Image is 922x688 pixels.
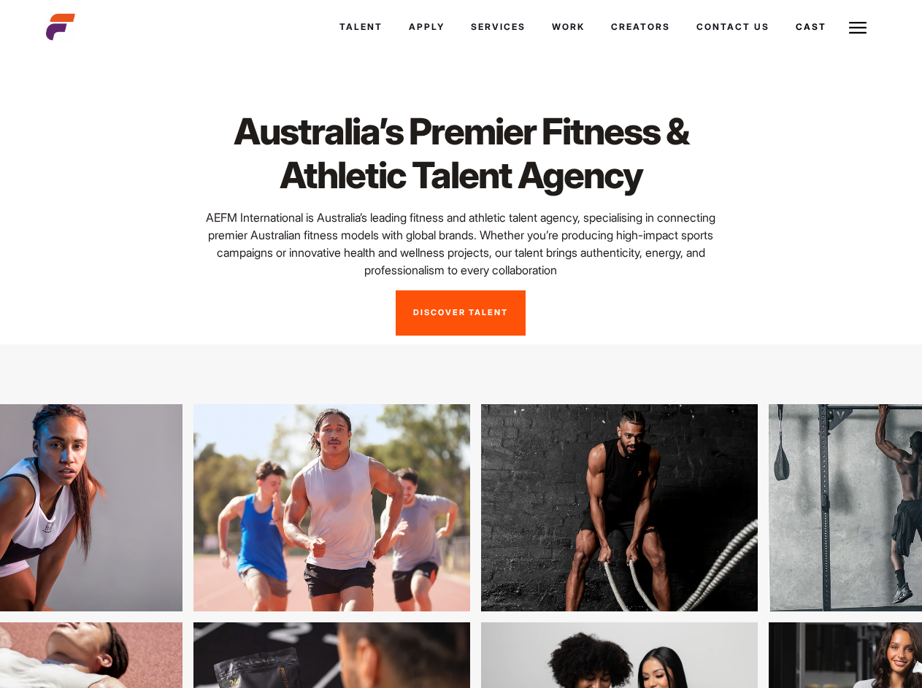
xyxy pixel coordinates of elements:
[396,7,458,47] a: Apply
[539,7,598,47] a: Work
[187,209,735,279] p: AEFM International is Australia’s leading fitness and athletic talent agency, specialising in con...
[683,7,783,47] a: Contact Us
[147,404,423,611] img: 1
[783,7,840,47] a: Cast
[326,7,396,47] a: Talent
[396,290,526,336] a: Discover Talent
[458,7,539,47] a: Services
[598,7,683,47] a: Creators
[187,109,735,197] h1: Australia’s Premier Fitness & Athletic Talent Agency
[434,404,711,611] img: 34
[849,19,867,36] img: Burger icon
[46,12,75,42] img: cropped-aefm-brand-fav-22-square.png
